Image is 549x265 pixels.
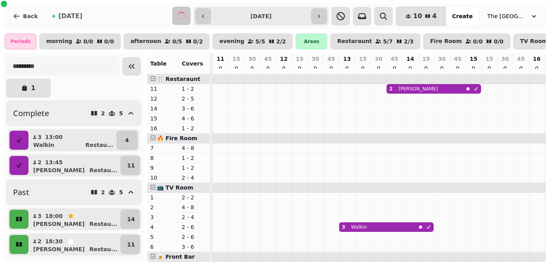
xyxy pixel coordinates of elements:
button: Fire Room0/00/0 [423,34,510,49]
p: 0 [502,64,508,72]
p: 2 - 4 [182,174,207,182]
p: 5 / 7 [383,39,393,44]
p: 2 / 2 [276,39,286,44]
p: Restau ... [85,141,113,149]
p: 45 [264,55,272,63]
p: 3 [150,213,175,221]
p: 1 - 2 [182,124,207,132]
p: 0 / 0 [494,39,504,44]
p: 10 [150,174,175,182]
span: Covers [182,60,203,67]
p: 0 [375,64,382,72]
p: 6 [150,243,175,251]
p: 0 / 5 [172,39,182,44]
p: afternoon [130,38,161,45]
p: 2 [150,203,175,211]
p: 45 [517,55,524,63]
p: 7 [150,144,175,152]
p: morning [46,38,72,45]
p: 3 - 6 [182,105,207,113]
p: 14 [406,55,414,63]
p: 45 [391,55,398,63]
p: 4 - 8 [182,144,207,152]
div: 3 [342,224,345,230]
p: 5 [150,233,175,241]
p: Restau ... [89,166,117,174]
p: 4 [150,223,175,231]
p: 30 [501,55,509,63]
p: 2 - 5 [182,95,207,103]
button: Past25 [6,180,141,205]
p: 30 [248,55,256,63]
button: 313:00WalkinRestau... [30,131,115,150]
p: 13 [343,55,351,63]
p: 0 / 0 [104,39,114,44]
p: 11 [127,162,135,169]
p: 2 [101,111,105,116]
button: 11 [121,156,141,175]
p: Fire Room [430,38,462,45]
button: evening5/52/2 [213,34,292,49]
p: 0 / 0 [83,39,93,44]
button: Restaraunt5/72/3 [330,34,420,49]
p: 2 [37,158,42,166]
p: 5 / 5 [255,39,265,44]
span: [DATE] [58,13,83,19]
p: 0 [265,64,271,72]
div: 2 [389,86,392,92]
p: 30 [311,55,319,63]
p: 30 [438,55,445,63]
p: 2 - 2 [182,194,207,201]
span: 📺 TV Room [157,184,193,191]
span: 🍺 Front Bar [157,254,195,260]
p: 4 [125,136,129,144]
span: 10 [413,13,422,19]
p: 2 - 4 [182,213,207,221]
p: 4 - 6 [182,115,207,122]
p: 2 - 6 [182,233,207,241]
p: 45 [454,55,461,63]
p: [PERSON_NAME] [33,166,85,174]
p: 11 [127,241,135,248]
p: 0 [439,64,445,72]
p: 0 [233,64,240,72]
span: Create [452,13,473,19]
p: 0 [360,64,366,72]
span: Table [150,60,167,67]
p: 18:30 [45,237,63,245]
div: Areas [296,34,327,49]
div: Periods [5,34,36,49]
button: Create [446,7,479,26]
p: 16 [533,55,540,63]
button: Back [6,7,44,26]
h2: Past [13,187,29,198]
button: 218:30[PERSON_NAME]Restau... [30,235,119,254]
span: Back [23,13,38,19]
p: 13:45 [45,158,63,166]
button: 1 [6,79,51,98]
p: 0 [217,64,224,72]
p: 12 [150,95,175,103]
p: 0 [344,64,350,72]
p: [PERSON_NAME] [33,220,85,228]
p: 0 [455,64,461,72]
p: 0 [312,64,319,72]
button: 11 [121,235,141,254]
p: 0 [534,64,540,72]
p: [PERSON_NAME] [398,86,438,92]
button: Collapse sidebar [123,57,141,75]
p: 9 [150,164,175,172]
p: 3 [37,133,42,141]
p: 0 [486,64,492,72]
p: 16 [150,124,175,132]
p: 11 [150,85,175,93]
p: TV Room [520,38,548,45]
button: 14 [121,210,141,229]
button: 4 [117,131,138,150]
p: 12 [280,55,287,63]
p: 0 [470,64,477,72]
p: 5 [119,111,123,116]
p: 0 [391,64,398,72]
p: 8 [150,154,175,162]
p: 1 - 2 [182,154,207,162]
